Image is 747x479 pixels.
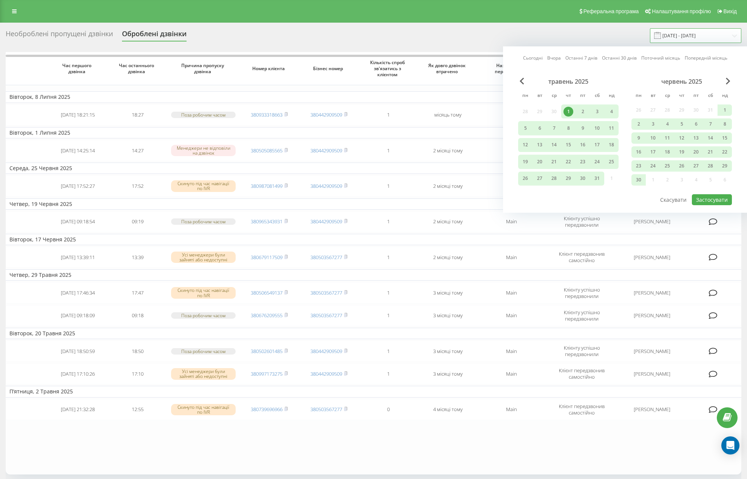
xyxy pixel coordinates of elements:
[251,147,282,154] a: 380505085565
[478,399,546,420] td: Main
[563,123,573,133] div: 8
[720,119,730,129] div: 8
[691,161,701,171] div: 27
[48,211,108,232] td: [DATE] 09:18:54
[418,104,478,126] td: місяць тому
[548,91,560,102] abbr: середа
[171,404,236,415] div: Скинуто під час навігації по IVR
[648,119,658,129] div: 3
[546,341,618,362] td: Клієнту успішно передзвонили
[365,60,412,77] span: Кількість спроб зв'язатись з клієнтом
[563,140,573,150] div: 15
[583,8,639,14] span: Реферальна програма
[592,157,602,167] div: 24
[703,118,718,130] div: сб 7 черв 2025 р.
[48,247,108,268] td: [DATE] 13:39:11
[720,147,730,157] div: 22
[523,54,543,61] a: Сьогодні
[590,104,604,118] div: сб 3 трав 2025 р.
[692,194,732,205] button: Застосувати
[6,91,741,103] td: Вівторок, 8 Липня 2025
[720,133,730,143] div: 15
[592,173,602,183] div: 31
[171,287,236,298] div: Скинуто під час навігації по IVR
[532,172,547,186] div: вт 27 трав 2025 р.
[633,91,644,102] abbr: понеділок
[547,155,561,169] div: ср 21 трав 2025 р.
[478,175,546,197] td: Main
[6,163,741,174] td: Середа, 25 Червня 2025
[48,399,108,420] td: [DATE] 21:32:28
[532,121,547,135] div: вт 6 трав 2025 р.
[485,63,539,74] span: Назва схеми переадресації
[48,341,108,362] td: [DATE] 18:50:59
[478,305,546,326] td: Main
[563,157,573,167] div: 22
[535,173,545,183] div: 27
[719,91,730,102] abbr: неділя
[546,399,618,420] td: Клієнт передзвонив самостійно
[604,155,619,169] div: нд 25 трав 2025 р.
[590,155,604,169] div: сб 24 трав 2025 р.
[48,305,108,326] td: [DATE] 09:18:09
[114,63,161,74] span: Час останнього дзвінка
[618,282,686,303] td: [PERSON_NAME]
[48,175,108,197] td: [DATE] 17:52:27
[6,269,741,281] td: Четвер, 29 Травня 2025
[6,386,741,397] td: П’ятниця, 2 Травня 2025
[674,132,689,144] div: чт 12 черв 2025 р.
[591,91,603,102] abbr: субота
[251,406,282,413] a: 380739696966
[108,175,167,197] td: 17:52
[660,132,674,144] div: ср 11 черв 2025 р.
[532,155,547,169] div: вт 20 трав 2025 р.
[418,247,478,268] td: 2 місяці тому
[618,247,686,268] td: [PERSON_NAME]
[703,146,718,158] div: сб 21 черв 2025 р.
[306,66,352,72] span: Бізнес номер
[520,173,530,183] div: 26
[518,155,532,169] div: пн 19 трав 2025 р.
[662,119,672,129] div: 4
[478,282,546,303] td: Main
[171,145,236,156] div: Менеджери не відповіли на дзвінок
[478,341,546,362] td: Main
[418,363,478,384] td: 3 місяці тому
[6,234,741,245] td: Вівторок, 17 Червня 2025
[48,363,108,384] td: [DATE] 17:10:26
[310,370,342,377] a: 380442909509
[578,173,588,183] div: 30
[547,121,561,135] div: ср 7 трав 2025 р.
[578,140,588,150] div: 16
[535,140,545,150] div: 13
[648,161,658,171] div: 24
[518,172,532,186] div: пн 26 трав 2025 р.
[310,147,342,154] a: 380442909509
[310,254,342,261] a: 380503567277
[662,91,673,102] abbr: середа
[718,104,732,116] div: нд 1 черв 2025 р.
[563,107,573,117] div: 1
[677,147,687,157] div: 19
[592,123,602,133] div: 10
[677,133,687,143] div: 12
[576,172,590,186] div: пт 30 трав 2025 р.
[520,123,530,133] div: 5
[689,160,703,172] div: пт 27 черв 2025 р.
[647,91,659,102] abbr: вівторок
[718,118,732,130] div: нд 8 черв 2025 р.
[689,146,703,158] div: пт 20 черв 2025 р.
[359,282,418,303] td: 1
[604,121,619,135] div: нд 11 трав 2025 р.
[604,104,619,118] div: нд 4 трав 2025 р.
[359,140,418,161] td: 1
[563,91,574,102] abbr: четвер
[677,119,687,129] div: 5
[652,8,711,14] span: Налаштування профілю
[48,140,108,161] td: [DATE] 14:25:14
[577,91,588,102] abbr: п’ятниця
[590,121,604,135] div: сб 10 трав 2025 р.
[631,146,646,158] div: пн 16 черв 2025 р.
[246,66,293,72] span: Номер клієнта
[418,175,478,197] td: 2 місяці тому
